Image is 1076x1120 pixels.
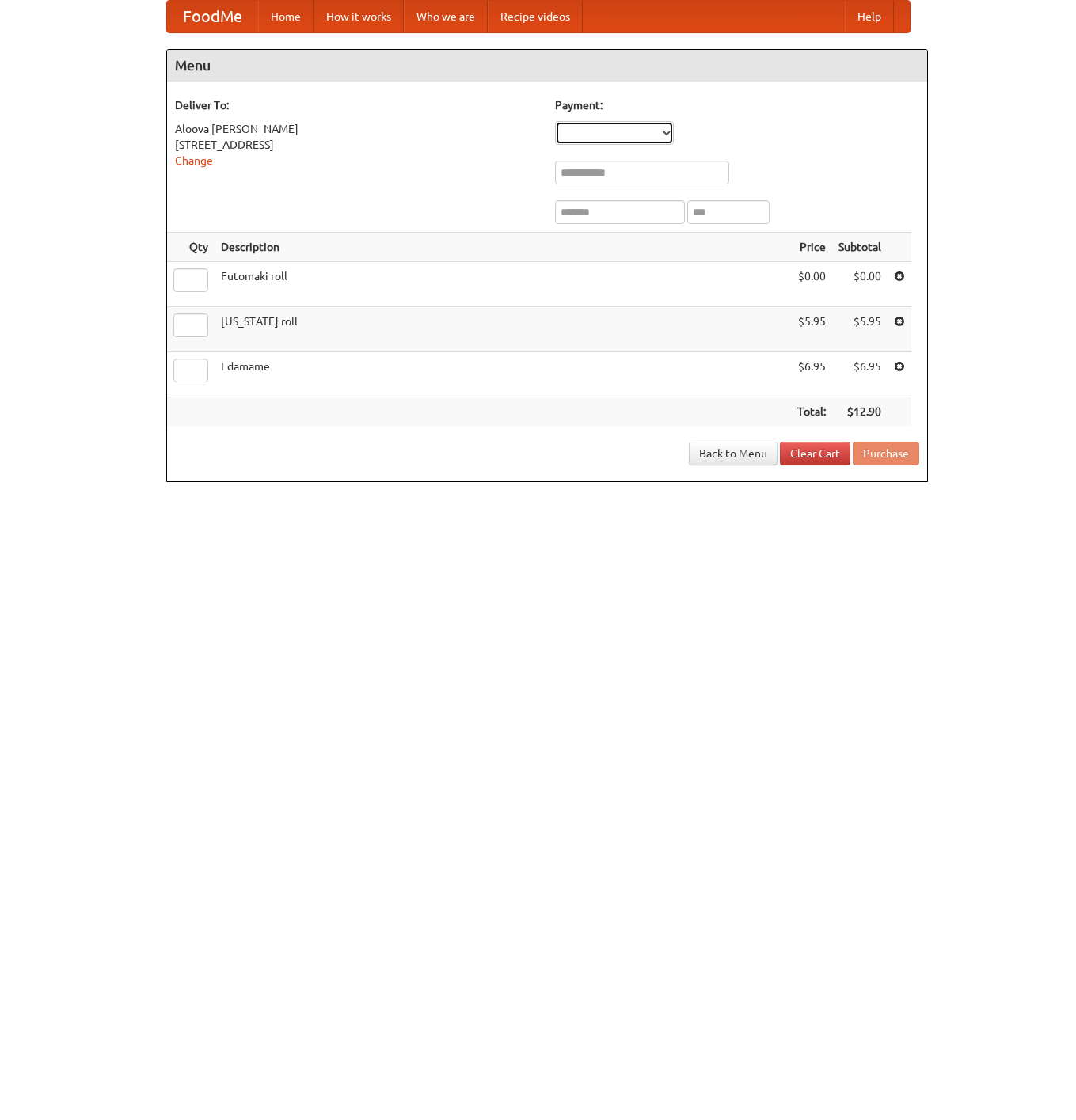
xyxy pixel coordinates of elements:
a: Clear Cart [780,442,850,465]
td: $6.95 [832,352,888,397]
h5: Payment: [555,97,919,113]
h4: Menu [167,50,927,82]
td: $0.00 [832,262,888,307]
a: Home [258,1,314,32]
a: How it works [314,1,404,32]
a: Back to Menu [689,442,778,465]
td: $6.95 [791,352,832,397]
th: Total: [791,397,832,427]
th: Description [215,233,791,262]
a: FoodMe [167,1,258,32]
h5: Deliver To: [175,97,539,113]
a: Change [175,154,213,167]
td: [US_STATE] roll [215,307,791,352]
div: Aloova [PERSON_NAME] [175,121,539,137]
td: Edamame [215,352,791,397]
td: Futomaki roll [215,262,791,307]
td: $0.00 [791,262,832,307]
td: $5.95 [791,307,832,352]
td: $5.95 [832,307,888,352]
a: Who we are [404,1,488,32]
a: Help [845,1,894,32]
th: Qty [167,233,215,262]
a: Recipe videos [488,1,583,32]
th: $12.90 [832,397,888,427]
div: [STREET_ADDRESS] [175,137,539,153]
th: Price [791,233,832,262]
th: Subtotal [832,233,888,262]
button: Purchase [853,442,919,465]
